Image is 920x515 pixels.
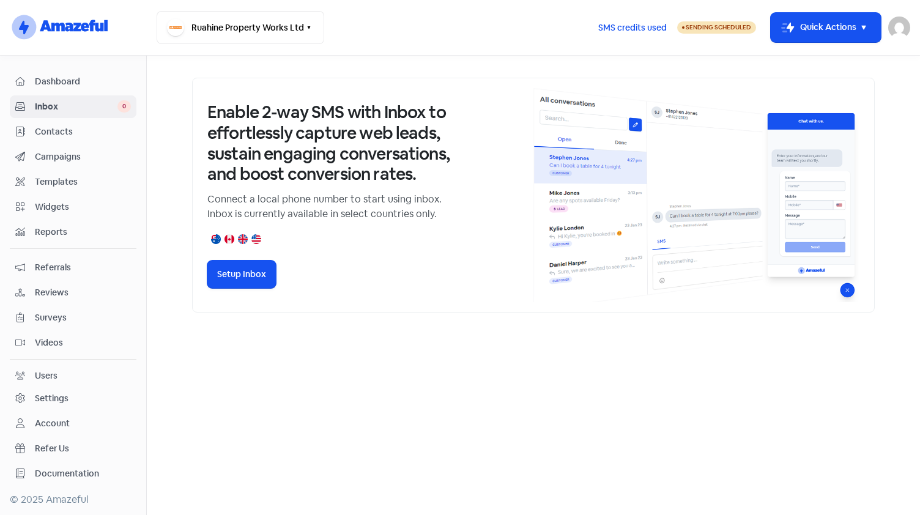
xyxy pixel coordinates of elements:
button: Setup Inbox [207,261,276,288]
span: Refer Us [35,442,131,455]
a: Contacts [10,120,136,143]
a: Referrals [10,256,136,279]
a: Account [10,412,136,435]
a: Surveys [10,306,136,329]
a: Reports [10,221,136,243]
span: Surveys [35,311,131,324]
a: Campaigns [10,146,136,168]
img: User [888,17,910,39]
span: Dashboard [35,75,131,88]
span: Sending Scheduled [686,23,751,31]
a: SMS credits used [588,20,677,33]
span: Reports [35,226,131,239]
a: Settings [10,387,136,410]
div: © 2025 Amazeful [10,492,136,507]
span: Inbox [35,100,117,113]
span: Reviews [35,286,131,299]
span: Campaigns [35,150,131,163]
span: Videos [35,336,131,349]
div: Settings [35,392,69,405]
a: Dashboard [10,70,136,93]
a: Reviews [10,281,136,304]
span: Referrals [35,261,131,274]
img: canada.png [224,234,234,244]
img: united-kingdom.png [238,234,248,244]
h3: Enable 2-way SMS with Inbox to effortlessly capture web leads, sustain engaging conversations, an... [207,102,452,184]
span: Templates [35,176,131,188]
span: Widgets [35,201,131,213]
button: Ruahine Property Works Ltd [157,11,324,44]
div: Account [35,417,70,430]
span: Documentation [35,467,131,480]
span: Contacts [35,125,131,138]
a: Inbox 0 [10,95,136,118]
img: inbox-default-image-2.png [533,88,859,302]
a: Documentation [10,462,136,485]
p: Connect a local phone number to start using inbox. Inbox is currently available in select countri... [207,192,452,221]
img: australia.png [211,234,221,244]
span: SMS credits used [598,21,667,34]
a: Templates [10,171,136,193]
span: 0 [117,100,131,113]
button: Quick Actions [771,13,881,42]
a: Videos [10,332,136,354]
a: Sending Scheduled [677,20,756,35]
img: united-states.png [251,234,261,244]
a: Users [10,365,136,387]
a: Widgets [10,196,136,218]
div: Users [35,369,57,382]
a: Refer Us [10,437,136,460]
